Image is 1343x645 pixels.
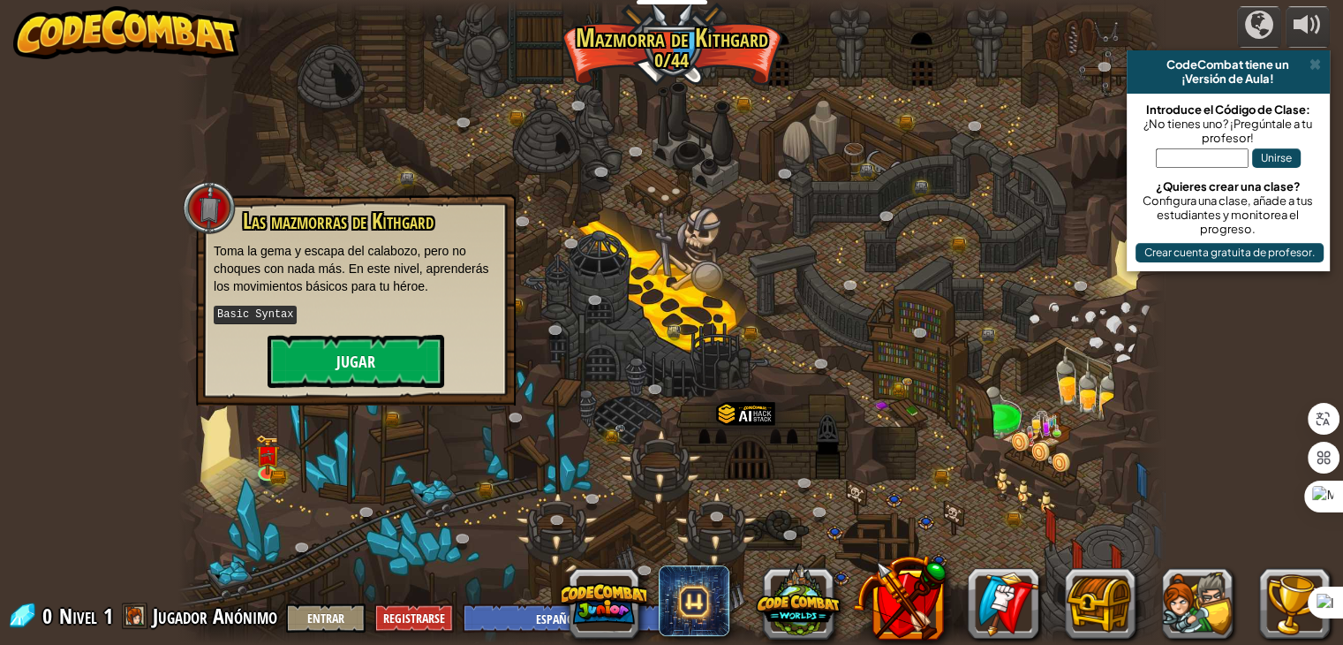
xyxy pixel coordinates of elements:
[1237,6,1281,48] button: Campañas
[270,470,286,483] img: bronze-chest.png
[214,242,498,295] p: Toma la gema y escapa del calabozo, pero no choques con nada más. En este nivel, aprenderás los m...
[615,424,626,433] img: portrait.png
[1136,243,1324,262] button: Crear cuenta gratuita de profesor.
[902,376,913,385] img: portrait.png
[1134,57,1323,72] div: CodeCombat tiene un
[1136,117,1321,145] div: ¿No tienes uno? ¡Pregúntale a tu profesor!
[374,603,454,633] button: Registrarse
[13,6,239,59] img: CodeCombat - Learn how to code by playing a game
[1136,193,1321,236] div: Configura una clase, añade a tus estudiantes y monitorea el progreso.
[1286,6,1330,48] button: Ajustar volúmen
[1134,72,1323,86] div: ¡Versión de Aula!
[268,335,444,388] button: Jugar
[1252,148,1301,168] button: Unirse
[1136,179,1321,193] div: ¿Quieres crear una clase?
[59,602,97,631] span: Nivel
[103,602,113,630] span: 1
[153,602,277,630] span: Jugador Anónimo
[286,603,366,633] button: Entrar
[243,206,434,236] span: Las mazmorras de Kithgard
[214,306,297,324] kbd: Basic Syntax
[42,602,57,630] span: 0
[260,450,275,460] img: portrait.png
[1136,102,1321,117] div: Introduce el Código de Clase:
[255,434,280,474] img: level-banner-unlock.png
